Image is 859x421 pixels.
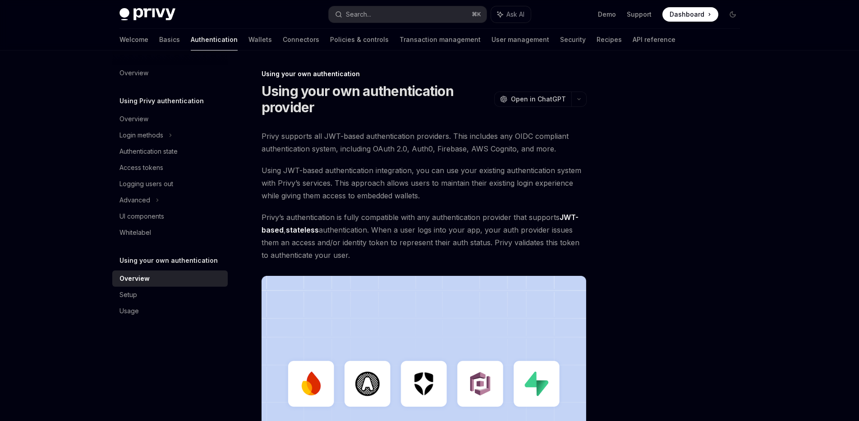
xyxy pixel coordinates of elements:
a: Welcome [119,29,148,50]
h1: Using your own authentication provider [262,83,491,115]
span: Ask AI [506,10,524,19]
span: Privy’s authentication is fully compatible with any authentication provider that supports , authe... [262,211,587,261]
a: Demo [598,10,616,19]
div: UI components [119,211,164,222]
a: Overview [112,270,228,287]
a: Authentication state [112,143,228,160]
a: Authentication [191,29,238,50]
h5: Using your own authentication [119,255,218,266]
span: Privy supports all JWT-based authentication providers. This includes any OIDC compliant authentic... [262,130,587,155]
a: Basics [159,29,180,50]
a: Connectors [283,29,319,50]
img: dark logo [119,8,175,21]
div: Login methods [119,130,163,141]
a: Wallets [248,29,272,50]
a: Dashboard [662,7,718,22]
a: Overview [112,65,228,81]
div: Authentication state [119,146,178,157]
div: Advanced [119,195,150,206]
div: Whitelabel [119,227,151,238]
button: Toggle dark mode [726,7,740,22]
div: Search... [346,9,371,20]
span: Dashboard [670,10,704,19]
div: Access tokens [119,162,163,173]
span: Using JWT-based authentication integration, you can use your existing authentication system with ... [262,164,587,202]
a: Logging users out [112,176,228,192]
button: Open in ChatGPT [494,92,571,107]
a: Usage [112,303,228,319]
span: Open in ChatGPT [511,95,566,104]
a: Recipes [597,29,622,50]
div: Logging users out [119,178,173,189]
a: stateless [286,225,319,235]
a: Whitelabel [112,224,228,241]
a: Support [627,10,652,19]
a: API reference [633,29,675,50]
a: UI components [112,208,228,224]
div: Usage [119,306,139,316]
div: Setup [119,289,137,300]
a: Overview [112,111,228,127]
a: Access tokens [112,160,228,176]
a: Transaction management [400,29,481,50]
button: Search...⌘K [329,6,487,23]
a: User management [492,29,549,50]
div: Using your own authentication [262,69,587,78]
div: Overview [119,273,150,284]
a: Setup [112,287,228,303]
a: Policies & controls [330,29,389,50]
div: Overview [119,68,148,78]
div: Overview [119,114,148,124]
span: ⌘ K [472,11,481,18]
h5: Using Privy authentication [119,96,204,106]
a: Security [560,29,586,50]
button: Ask AI [491,6,531,23]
